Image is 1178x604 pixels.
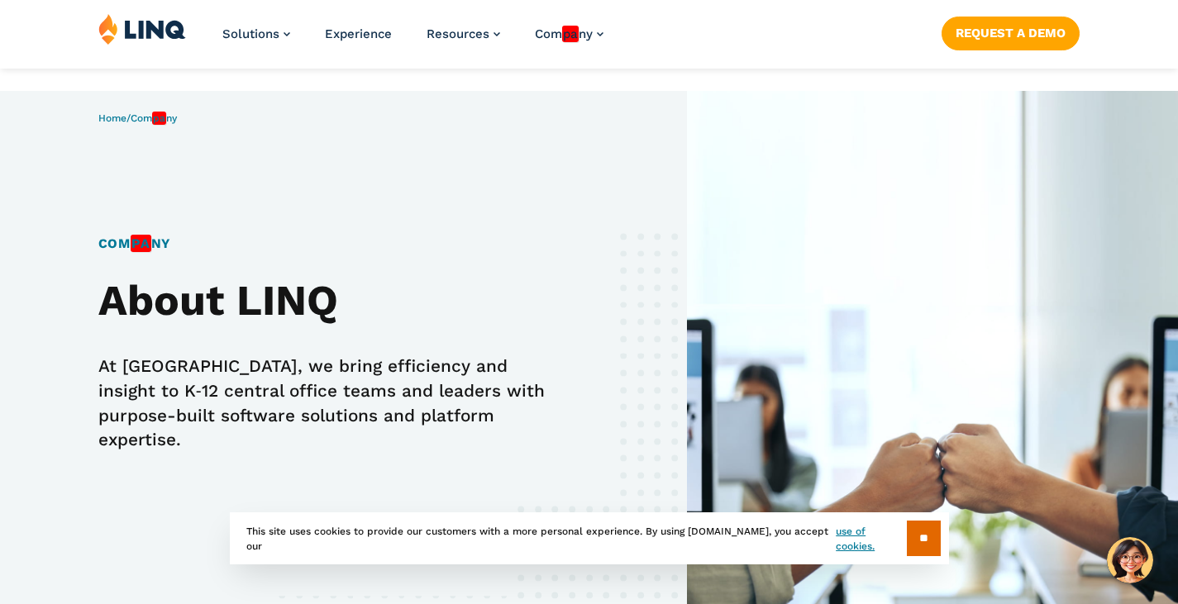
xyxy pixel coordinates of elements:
[427,26,489,41] span: Resources
[98,276,562,325] h2: About LINQ
[427,26,500,41] a: Resources
[535,26,603,41] a: Company
[98,13,186,45] img: LINQ | K‑12 Software
[152,112,166,125] em: pa
[562,26,579,42] em: pa
[222,13,603,68] nav: Primary Navigation
[131,112,177,125] span: Com ny
[222,26,290,41] a: Solutions
[98,234,562,254] h1: Com ny
[836,524,906,554] a: use of cookies.
[535,26,593,42] span: Com ny
[942,13,1080,50] nav: Button Navigation
[1107,537,1153,583] button: Hello, have a question? Let’s chat.
[131,235,151,252] em: pa
[942,17,1080,50] a: Request a Demo
[222,26,279,41] span: Solutions
[98,112,126,124] a: Home
[325,26,392,41] a: Experience
[98,112,177,125] span: /
[98,354,562,453] p: At [GEOGRAPHIC_DATA], we bring efficiency and insight to K‑12 central office teams and leaders wi...
[230,512,949,564] div: This site uses cookies to provide our customers with a more personal experience. By using [DOMAIN...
